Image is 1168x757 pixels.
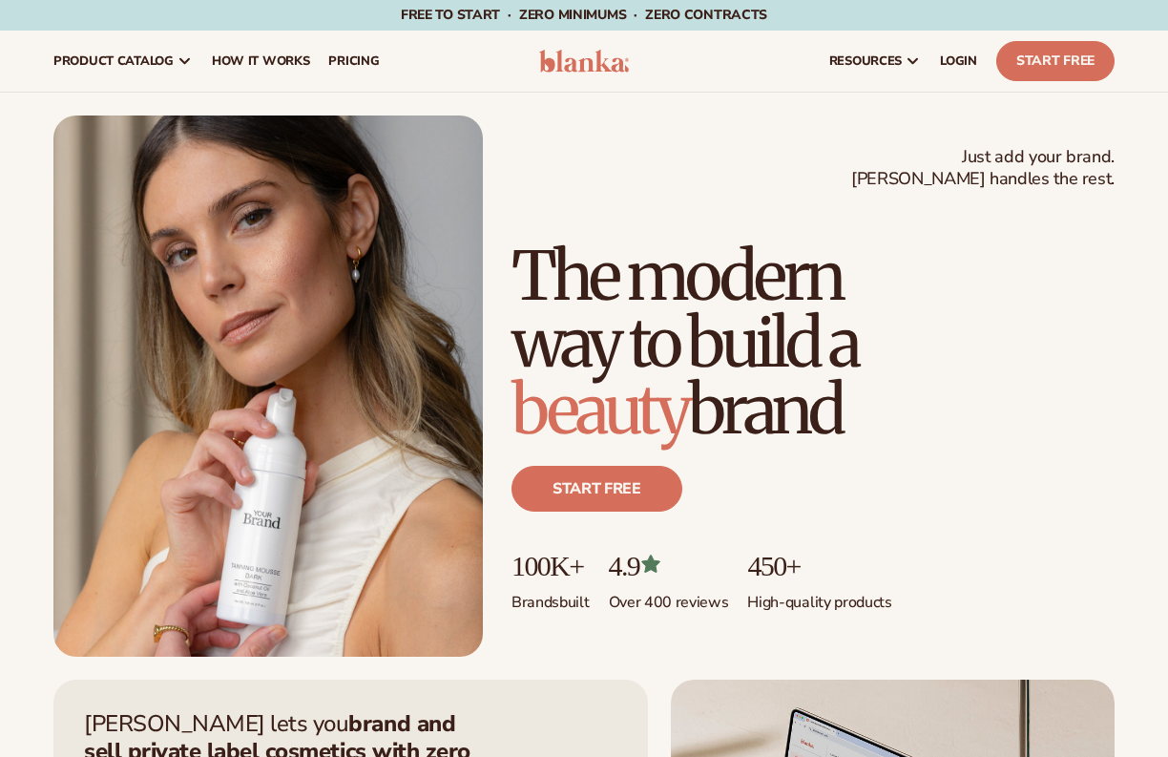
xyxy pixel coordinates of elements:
[747,581,891,613] p: High-quality products
[511,581,590,613] p: Brands built
[212,53,310,69] span: How It Works
[539,50,629,73] img: logo
[44,31,202,92] a: product catalog
[202,31,320,92] a: How It Works
[609,581,729,613] p: Over 400 reviews
[53,116,483,657] img: Female holding tanning mousse.
[511,242,1115,443] h1: The modern way to build a brand
[930,31,987,92] a: LOGIN
[511,550,590,581] p: 100K+
[851,146,1115,191] span: Just add your brand. [PERSON_NAME] handles the rest.
[328,53,379,69] span: pricing
[820,31,930,92] a: resources
[829,53,902,69] span: resources
[53,53,174,69] span: product catalog
[940,53,977,69] span: LOGIN
[747,550,891,581] p: 450+
[996,41,1115,81] a: Start Free
[319,31,388,92] a: pricing
[609,550,729,581] p: 4.9
[401,6,767,24] span: Free to start · ZERO minimums · ZERO contracts
[511,368,688,452] span: beauty
[511,466,682,512] a: Start free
